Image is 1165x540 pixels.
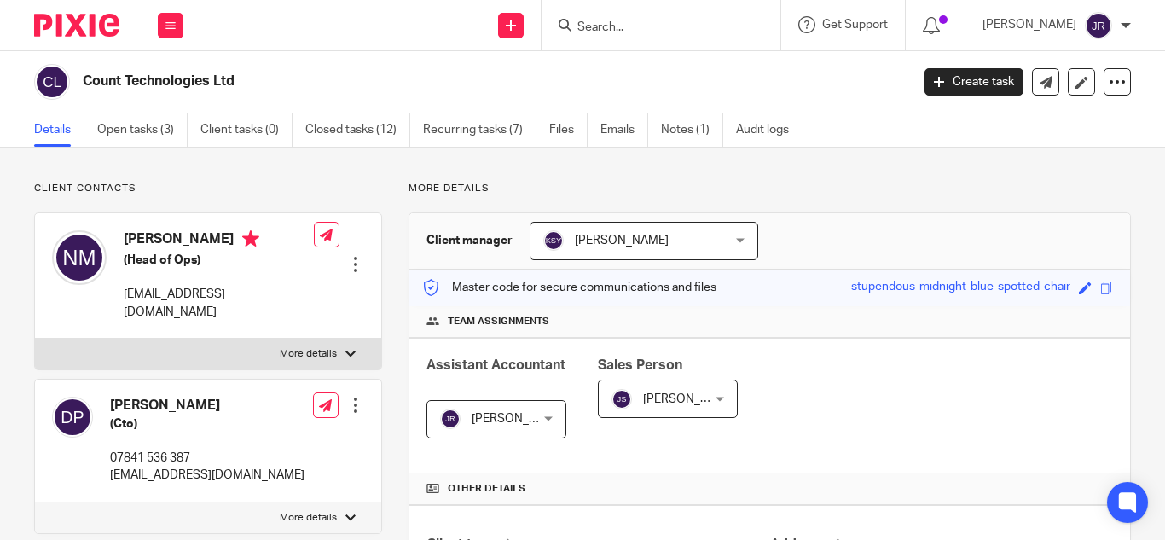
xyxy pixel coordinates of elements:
span: Other details [448,482,525,496]
a: Files [549,113,588,147]
a: Open tasks (3) [97,113,188,147]
a: Recurring tasks (7) [423,113,536,147]
span: Team assignments [448,315,549,328]
p: [EMAIL_ADDRESS][DOMAIN_NAME] [110,467,304,484]
p: More details [409,182,1131,195]
span: Assistant Accountant [426,358,565,372]
p: [EMAIL_ADDRESS][DOMAIN_NAME] [124,286,314,321]
span: [PERSON_NAME] [643,393,737,405]
img: svg%3E [611,389,632,409]
input: Search [576,20,729,36]
p: [PERSON_NAME] [982,16,1076,33]
span: [PERSON_NAME] [575,235,669,247]
p: 07841 536 387 [110,450,304,467]
h5: (Cto) [110,415,304,433]
h4: [PERSON_NAME] [124,230,314,252]
h3: Client manager [426,232,513,249]
h2: Count Technologies Ltd [83,73,736,90]
img: svg%3E [52,397,93,438]
h4: [PERSON_NAME] [110,397,304,415]
span: Get Support [822,19,888,31]
p: More details [280,511,337,525]
a: Create task [924,68,1023,96]
a: Notes (1) [661,113,723,147]
img: svg%3E [34,64,70,100]
a: Closed tasks (12) [305,113,410,147]
p: Master code for secure communications and files [422,279,716,296]
img: svg%3E [543,230,564,251]
img: svg%3E [52,230,107,285]
i: Primary [242,230,259,247]
a: Emails [600,113,648,147]
a: Details [34,113,84,147]
span: Sales Person [598,358,682,372]
a: Audit logs [736,113,802,147]
img: Pixie [34,14,119,37]
div: stupendous-midnight-blue-spotted-chair [851,278,1070,298]
a: Client tasks (0) [200,113,293,147]
h5: (Head of Ops) [124,252,314,269]
span: [PERSON_NAME] [472,413,565,425]
img: svg%3E [1085,12,1112,39]
p: More details [280,347,337,361]
img: svg%3E [440,409,461,429]
p: Client contacts [34,182,382,195]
